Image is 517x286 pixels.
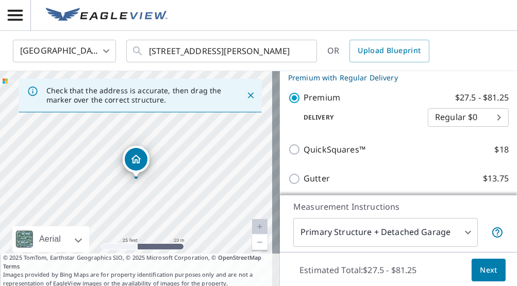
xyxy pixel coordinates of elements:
span: Your report will include the primary structure and a detached garage if one exists. [491,226,504,239]
div: OR [327,40,429,62]
p: Gutter [304,172,330,185]
a: Current Level 20, Zoom In Disabled [252,219,268,234]
div: Aerial [36,226,64,252]
button: Next [472,259,506,282]
a: Current Level 20, Zoom Out [252,234,268,250]
p: Estimated Total: $27.5 - $81.25 [291,259,425,281]
div: Primary Structure + Detached Garage [293,218,478,247]
p: Premium with Regular Delivery [288,72,496,83]
p: $18 [495,143,509,156]
a: OpenStreetMap [218,254,261,261]
p: Check that the address is accurate, then drag the marker over the correct structure. [46,86,227,105]
img: EV Logo [46,8,168,23]
p: Measurement Instructions [293,200,504,213]
div: Aerial [12,226,89,252]
p: Premium [304,91,340,104]
a: EV Logo [40,2,174,29]
div: Dropped pin, building 1, Residential property, 5421 S Millard Ave Chicago, IL 60632 [123,146,149,178]
span: © 2025 TomTom, Earthstar Geographics SIO, © 2025 Microsoft Corporation, © [3,254,277,271]
p: $27.5 - $81.25 [455,91,509,104]
input: Search by address or latitude-longitude [149,37,296,65]
button: Close [244,89,257,102]
span: Upload Blueprint [358,44,421,57]
div: Regular $0 [428,103,509,132]
p: Delivery [288,113,428,122]
p: QuickSquares™ [304,143,365,156]
span: Next [480,264,497,277]
a: Upload Blueprint [349,40,429,62]
a: Terms [3,262,20,270]
p: $13.75 [483,172,509,185]
div: [GEOGRAPHIC_DATA] [13,37,116,65]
